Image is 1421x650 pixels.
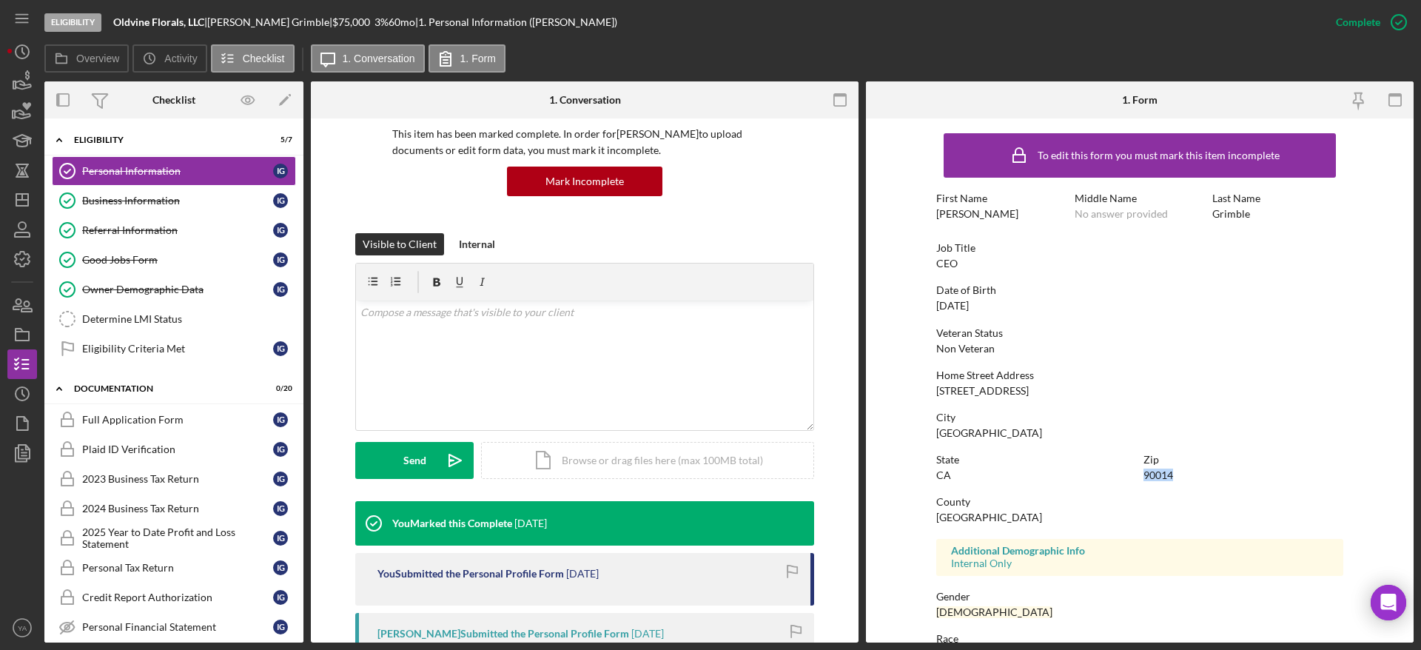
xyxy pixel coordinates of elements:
div: Complete [1336,7,1380,37]
div: [DATE] [936,300,969,312]
div: Owner Demographic Data [82,284,273,295]
div: Job Title [936,242,1343,254]
div: Internal [459,233,495,255]
div: [PERSON_NAME] Submitted the Personal Profile Form [377,628,629,640]
div: Checklist [152,94,195,106]
div: Documentation [74,384,255,393]
div: I G [273,590,288,605]
div: 1. Conversation [549,94,621,106]
div: Gender [936,591,1343,603]
div: CEO [936,258,958,269]
a: Owner Demographic DataIG [52,275,296,304]
div: [GEOGRAPHIC_DATA] [936,427,1042,439]
div: I G [273,412,288,427]
a: Personal Financial StatementIG [52,612,296,642]
div: I G [273,620,288,634]
div: Grimble [1212,208,1250,220]
div: Additional Demographic Info [951,545,1328,557]
div: [GEOGRAPHIC_DATA] [936,512,1042,523]
a: Personal Tax ReturnIG [52,553,296,583]
div: I G [273,501,288,516]
div: Business Information [82,195,273,207]
div: I G [273,164,288,178]
a: 2025 Year to Date Profit and Loss StatementIG [52,523,296,553]
div: To edit this form you must mark this item incomplete [1038,150,1280,161]
div: Eligibility [74,135,255,144]
div: 0 / 20 [266,384,292,393]
div: 1. Form [1122,94,1158,106]
div: Middle Name [1075,192,1206,204]
div: I G [273,560,288,575]
time: 2025-09-12 22:35 [514,517,547,529]
div: You Marked this Complete [392,517,512,529]
time: 2025-09-12 22:35 [566,568,599,580]
div: Zip [1143,454,1343,466]
div: Mark Incomplete [545,167,624,196]
div: Home Street Address [936,369,1343,381]
div: Full Application Form [82,414,273,426]
label: 1. Form [460,53,496,64]
div: Send [403,442,426,479]
button: 1. Form [429,44,505,73]
a: Credit Report AuthorizationIG [52,583,296,612]
div: Visible to Client [363,233,437,255]
div: 2023 Business Tax Return [82,473,273,485]
div: Eligibility Criteria Met [82,343,273,355]
label: 1. Conversation [343,53,415,64]
div: [DEMOGRAPHIC_DATA] [936,606,1052,618]
a: Eligibility Criteria MetIG [52,334,296,363]
div: Non Veteran [936,343,995,355]
div: 5 / 7 [266,135,292,144]
label: Overview [76,53,119,64]
button: 1. Conversation [311,44,425,73]
div: Veteran Status [936,327,1343,339]
div: I G [273,531,288,546]
button: Internal [451,233,503,255]
div: City [936,412,1343,423]
button: Checklist [211,44,295,73]
div: [PERSON_NAME] Grimble | [207,16,332,28]
a: Business InformationIG [52,186,296,215]
div: I G [273,193,288,208]
a: 2024 Business Tax ReturnIG [52,494,296,523]
div: Race [936,633,1343,645]
span: $75,000 [332,16,370,28]
div: I G [273,442,288,457]
div: | 1. Personal Information ([PERSON_NAME]) [415,16,617,28]
div: Personal Information [82,165,273,177]
b: Oldvine Florals, LLC [113,16,204,28]
label: Activity [164,53,197,64]
div: Date of Birth [936,284,1343,296]
div: Open Intercom Messenger [1371,585,1406,620]
div: First Name [936,192,1067,204]
p: This item has been marked complete. In order for [PERSON_NAME] to upload documents or edit form d... [392,126,777,159]
div: Personal Financial Statement [82,621,273,633]
div: Personal Tax Return [82,562,273,574]
div: Referral Information [82,224,273,236]
div: 3 % [374,16,389,28]
button: YA [7,613,37,643]
a: Plaid ID VerificationIG [52,435,296,464]
div: I G [273,282,288,297]
div: I G [273,252,288,267]
div: No answer provided [1075,208,1168,220]
div: CA [936,469,951,481]
div: I G [273,223,288,238]
div: 90014 [1143,469,1173,481]
button: Visible to Client [355,233,444,255]
button: Send [355,442,474,479]
div: Eligibility [44,13,101,32]
div: Determine LMI Status [82,313,295,325]
button: Mark Incomplete [507,167,662,196]
a: Determine LMI Status [52,304,296,334]
a: Full Application FormIG [52,405,296,435]
text: YA [18,624,27,632]
time: 2025-09-11 18:34 [631,628,664,640]
button: Complete [1321,7,1414,37]
div: Credit Report Authorization [82,592,273,603]
div: Plaid ID Verification [82,443,273,455]
a: Good Jobs FormIG [52,245,296,275]
div: | [113,16,207,28]
button: Overview [44,44,129,73]
a: 2023 Business Tax ReturnIG [52,464,296,494]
